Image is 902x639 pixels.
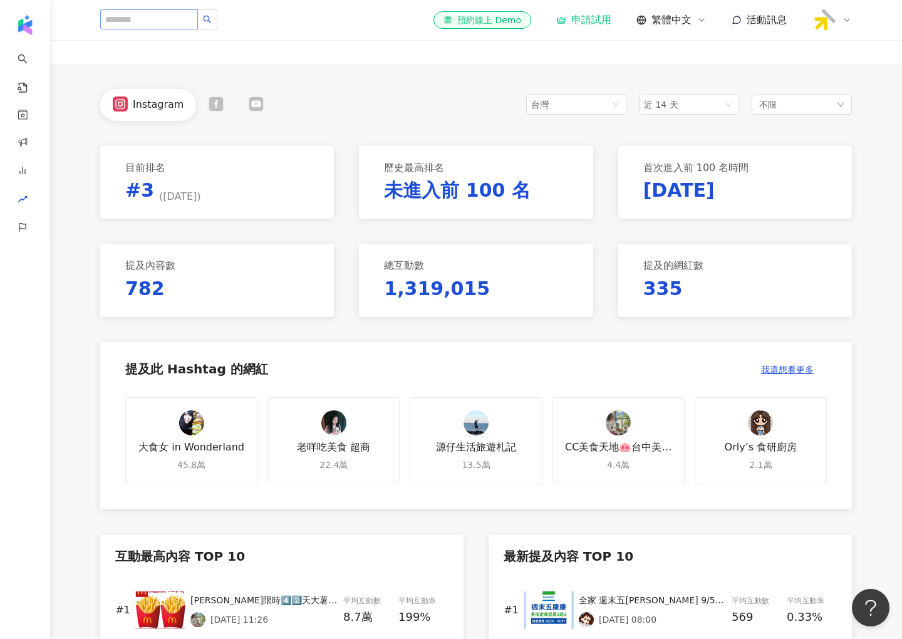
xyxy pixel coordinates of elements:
a: search [18,45,43,94]
p: #1 [115,603,130,617]
div: 45.8萬 [177,459,205,472]
div: 13.5萬 [462,459,490,472]
div: 大食女 in Wonderland [138,440,244,454]
span: 8.7萬 [343,608,373,626]
a: KOL Avatar大食女 in Wonderland45.8萬 [125,397,257,485]
button: 我還想看更多 [748,357,827,382]
div: 老咩吃美食 超商 [297,440,370,454]
div: 全家 週末五康康 9/5～9/7 多樣指定商品買1送1起優惠。 更多優惠請追蹤🔍@meiya.49kg #優惠 #折扣 #省錢 #超商 #超商美食 #7elevn #全家便利商店 #萊爾富 #台... [579,593,727,607]
div: 22.4萬 [319,459,348,472]
img: 麥當勞限時4️⃣2️⃣天大薯優惠加$1元多1件啦🍟薯餅、雞塊、飲品也通通有‼️ 還有各種單人、雙人套餐超值優惠🍔 趕快收藏起來@你朋友請你吃麥當勞吧😁 🔺優惠品項：圖文往後滑！ 🔺優惠日期：20... [135,591,185,629]
div: 最新提及內容 TOP 10 [504,549,837,564]
a: KOL AvatarCC美食天地🐽台中美食 超商 好市多 賣場4.4萬 [552,397,685,485]
img: KOL Avatar [579,612,594,627]
div: 台灣 [531,95,572,114]
a: KOL Avatar源仔生活旅遊札記13.5萬 [410,397,542,485]
img: KOL Avatar [748,410,773,435]
span: 活動訊息 [747,14,787,26]
img: KOL Avatar [321,410,346,435]
p: 335 [643,276,683,302]
p: [DATE] 11:26 [210,615,268,625]
p: 782 [125,276,165,302]
div: 平均互動率 [398,595,448,607]
p: 總互動數 [384,259,424,273]
span: rise [18,187,28,215]
div: Instagram [133,98,184,112]
span: 0.33% [787,608,822,626]
div: 預約線上 Demo [443,14,521,26]
span: search [203,15,212,24]
span: 我還想看更多 [761,365,814,375]
div: 麥當勞限時4️⃣2️⃣天大薯優惠加$1元多1件啦🍟薯餅、雞塊、飲品也通通有‼️ 還有各種單人、雙人套餐超值優惠🍔 趕快收藏起來@你朋友請你吃麥當勞吧😁 🔺優惠品項：圖文往後滑！ 🔺優惠日期：20... [190,593,338,607]
a: 預約線上 Demo [433,11,531,29]
img: KOL Avatar [464,410,489,435]
div: 4.4萬 [607,459,630,472]
a: 申請試用 [556,14,611,26]
span: 199% [398,608,430,626]
div: Orly’s 食研廚房 [725,440,797,454]
span: down [837,101,844,108]
div: 源仔生活旅遊札記 [436,440,516,454]
p: #1 [504,603,519,617]
div: 平均互動數 [343,595,393,607]
p: 提及的網紅數 [643,259,703,273]
div: 全家 週末五[PERSON_NAME] 9/5～9/7 多樣指定商品買1送1起優惠。 更多優惠請追蹤🔍@meiya.49kg #優惠 #折扣 #省錢 #超商 #超商美食 #7elevn #全家便... [579,593,727,607]
div: 平均互動數 [732,595,782,607]
img: KOL Avatar [190,612,205,627]
p: 1,319,015 [384,276,490,302]
img: logo icon [15,15,35,35]
a: KOL Avatar老咩吃美食 超商22.4萬 [267,397,400,485]
div: CC美食天地🐽台中美食 超商 好市多 賣場 [561,440,676,454]
p: 未進入前 100 名 [384,177,531,204]
span: 繁體中文 [651,13,692,27]
p: 提及內容數 [125,259,175,273]
p: [DATE] 08:00 [599,615,656,625]
p: 首次進入前 100 名時間 [643,161,749,175]
div: 平均互動率 [787,595,837,607]
p: 目前排名 [125,161,165,175]
div: [PERSON_NAME]限時4️⃣2️⃣天大薯優惠加$1元多1件啦🍟薯餅、雞塊、飲品也通通有‼️ 還有各種單人、雙人套餐超值優惠🍔 趕快收藏起來@你朋友請你吃[PERSON_NAME]吧😁 🔺... [190,593,338,607]
a: KOL AvatarOrly’s 食研廚房2.1萬 [695,397,827,485]
span: ( [DATE] ) [159,190,201,204]
img: KOL Avatar [606,410,631,435]
img: KOL Avatar [179,410,204,435]
p: 歷史最高排名 [384,161,444,175]
span: 不限 [759,98,777,112]
iframe: Help Scout Beacon - Open [852,589,889,626]
span: 569 [732,610,753,623]
div: 互動最高內容 TOP 10 [115,549,448,564]
p: #3 [125,177,201,204]
div: 2.1萬 [749,459,772,472]
img: 全家 週末五康康 9/5～9/7 多樣指定商品買1送1起優惠。 更多優惠請追蹤🔍@meiya.49kg #優惠 #折扣 #省錢 #超商 #超商美食 #7elevn #全家便利商店 #萊爾富 #台... [524,591,574,629]
span: 近 14 天 [644,100,678,110]
div: 提及此 Hashtag 的網紅 [125,362,268,377]
img: fonbuda%20logo%20test.png [812,8,836,32]
p: [DATE] [643,177,715,204]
